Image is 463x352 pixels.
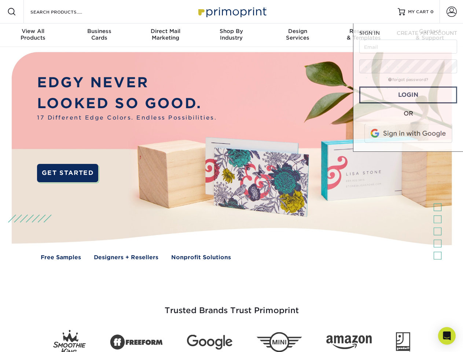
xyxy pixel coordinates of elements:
[430,9,434,14] span: 0
[66,23,132,47] a: BusinessCards
[37,72,217,93] p: EDGY NEVER
[265,23,331,47] a: DesignServices
[37,93,217,114] p: LOOKED SO GOOD.
[66,28,132,41] div: Cards
[187,335,232,350] img: Google
[331,28,397,34] span: Resources
[132,28,198,41] div: Marketing
[37,114,217,122] span: 17 Different Edge Colors. Endless Possibilities.
[331,28,397,41] div: & Templates
[37,164,98,182] a: GET STARTED
[397,30,457,36] span: CREATE AN ACCOUNT
[171,253,231,262] a: Nonprofit Solutions
[326,335,372,349] img: Amazon
[265,28,331,41] div: Services
[359,40,457,54] input: Email
[396,332,410,352] img: Goodwill
[408,9,429,15] span: MY CART
[265,28,331,34] span: Design
[17,288,446,324] h3: Trusted Brands Trust Primoprint
[41,253,81,262] a: Free Samples
[438,327,456,345] div: Open Intercom Messenger
[132,28,198,34] span: Direct Mail
[198,23,264,47] a: Shop ByIndustry
[195,4,268,19] img: Primoprint
[359,109,457,118] div: OR
[198,28,264,41] div: Industry
[198,28,264,34] span: Shop By
[331,23,397,47] a: Resources& Templates
[359,87,457,103] a: Login
[30,7,101,16] input: SEARCH PRODUCTS.....
[66,28,132,34] span: Business
[359,30,380,36] span: SIGN IN
[94,253,158,262] a: Designers + Resellers
[132,23,198,47] a: Direct MailMarketing
[388,77,428,82] a: forgot password?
